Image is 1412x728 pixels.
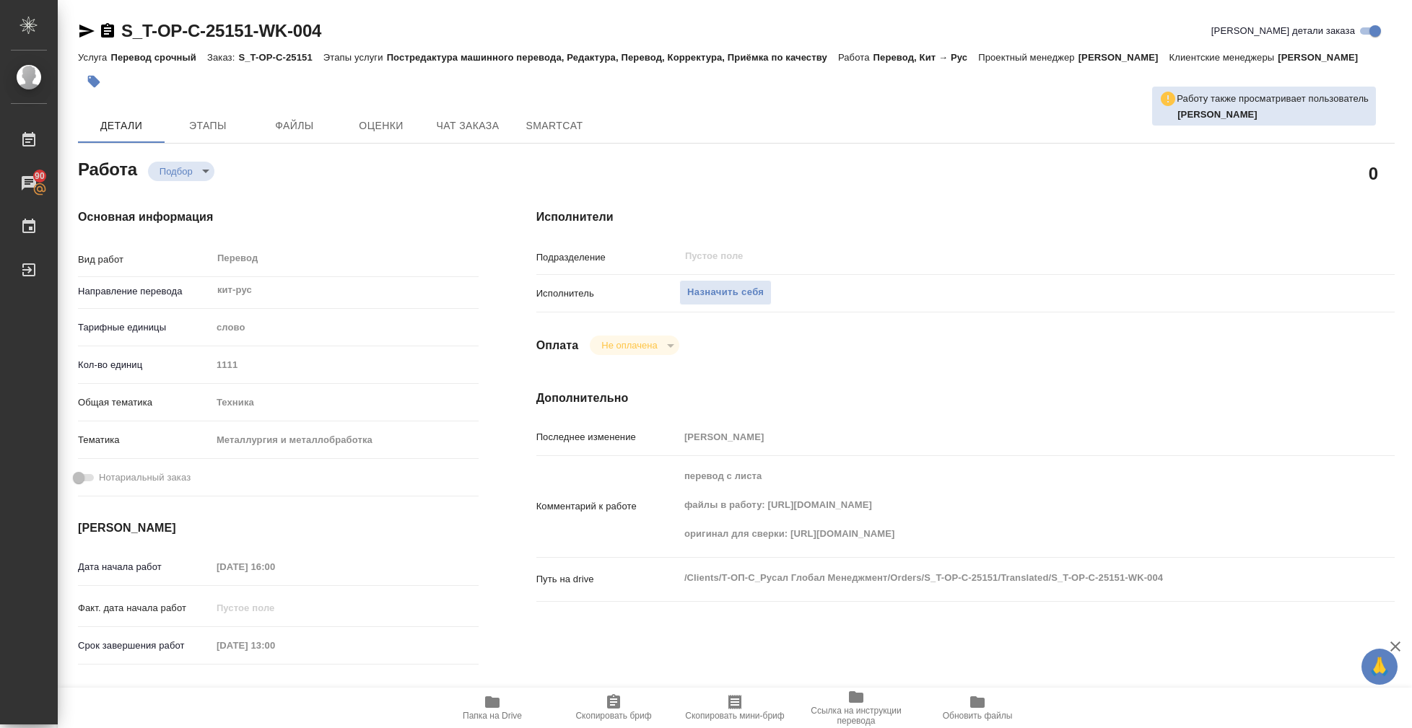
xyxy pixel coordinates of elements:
input: Пустое поле [212,354,479,375]
input: Пустое поле [212,635,338,656]
p: Работа [838,52,873,63]
div: Подбор [590,336,679,355]
p: Подразделение [536,250,679,265]
button: Не оплачена [597,339,661,351]
p: S_T-OP-C-25151 [238,52,323,63]
span: Оценки [347,117,416,135]
button: Скопировать ссылку [99,22,116,40]
button: Подбор [155,165,197,177]
p: Комментарий к работе [536,499,679,514]
span: Ссылка на инструкции перевода [804,706,908,726]
button: Скопировать бриф [553,688,674,728]
p: Исполнитель [536,286,679,301]
p: Путь на drive [536,572,679,587]
span: Назначить себя [687,284,764,301]
p: Работу также просматривает пользователь [1177,92,1369,106]
p: Направление перевода [78,284,212,299]
p: Дата начала работ [78,560,212,574]
button: Ссылка на инструкции перевода [796,688,917,728]
span: Нотариальный заказ [99,470,191,485]
p: Факт. дата начала работ [78,601,212,615]
p: Перевод срочный [110,52,207,63]
button: Скопировать мини-бриф [674,688,796,728]
p: Последнее изменение [536,430,679,444]
input: Пустое поле [679,426,1323,447]
span: Скопировать бриф [575,711,651,721]
p: Тематика [78,433,212,447]
div: Металлургия и металлобработка [212,428,479,452]
button: 🙏 [1361,649,1398,685]
button: Назначить себя [679,280,772,305]
a: 90 [4,165,54,201]
p: Этапы услуги [323,52,387,63]
span: Обновить файлы [943,711,1013,721]
span: [PERSON_NAME] детали заказа [1211,24,1355,38]
p: Срок завершения работ [78,639,212,653]
h4: Основная информация [78,209,479,226]
div: Подбор [148,162,214,181]
p: [PERSON_NAME] [1078,52,1169,63]
textarea: перевод с листа файлы в работу: [URL][DOMAIN_NAME] оригинал для сверки: [URL][DOMAIN_NAME] [679,464,1323,546]
span: Папка на Drive [463,711,522,721]
a: S_T-OP-C-25151-WK-004 [121,21,321,40]
input: Пустое поле [212,597,338,618]
button: Обновить файлы [917,688,1038,728]
p: Услуга [78,52,110,63]
p: Заказ: [207,52,238,63]
h2: 0 [1369,161,1378,185]
button: Добавить тэг [78,66,110,97]
p: Кол-во единиц [78,358,212,372]
span: Детали [87,117,156,135]
span: Файлы [260,117,329,135]
button: Папка на Drive [432,688,553,728]
h4: Оплата [536,337,579,354]
span: Чат заказа [433,117,502,135]
span: Скопировать мини-бриф [685,711,784,721]
div: Техника [212,390,479,415]
h4: Исполнители [536,209,1395,226]
input: Пустое поле [212,556,338,577]
p: [PERSON_NAME] [1278,52,1369,63]
h4: Дополнительно [536,390,1395,407]
p: Клиентские менеджеры [1169,52,1278,63]
textarea: /Clients/Т-ОП-С_Русал Глобал Менеджмент/Orders/S_T-OP-C-25151/Translated/S_T-OP-C-25151-WK-004 [679,566,1323,590]
p: Авдеенко Кирилл [1177,108,1369,122]
p: Перевод, Кит → Рус [873,52,979,63]
p: Тарифные единицы [78,320,212,335]
p: Общая тематика [78,395,212,410]
p: Проектный менеджер [978,52,1078,63]
div: слово [212,315,479,340]
h2: Работа [78,155,137,181]
h4: [PERSON_NAME] [78,519,479,537]
span: 🙏 [1367,652,1392,682]
input: Пустое поле [684,247,1289,265]
span: SmartCat [520,117,589,135]
p: Постредактура машинного перевода, Редактура, Перевод, Корректура, Приёмка по качеству [387,52,838,63]
button: Скопировать ссылку для ЯМессенджера [78,22,95,40]
p: Вид работ [78,253,212,267]
span: 90 [26,169,53,183]
span: Этапы [173,117,243,135]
